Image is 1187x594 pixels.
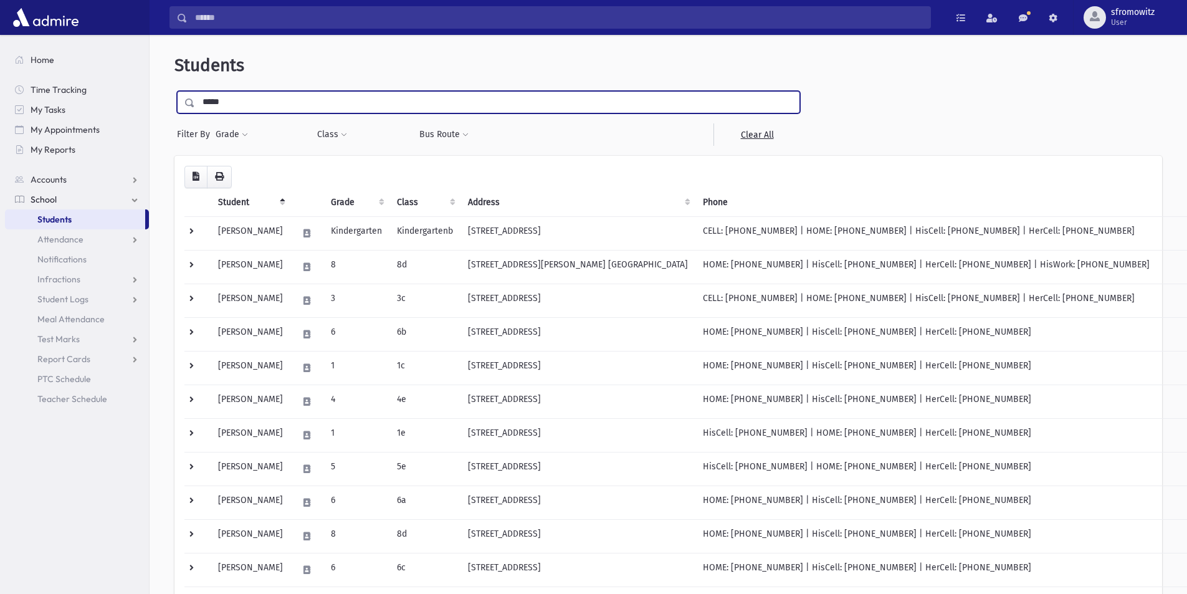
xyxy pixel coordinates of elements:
[37,353,90,365] span: Report Cards
[211,250,290,284] td: [PERSON_NAME]
[37,333,80,345] span: Test Marks
[389,216,460,250] td: Kindergartenb
[211,385,290,418] td: [PERSON_NAME]
[389,553,460,587] td: 6c
[37,234,83,245] span: Attendance
[460,486,695,519] td: [STREET_ADDRESS]
[323,418,389,452] td: 1
[37,274,80,285] span: Infractions
[5,269,149,289] a: Infractions
[10,5,82,30] img: AdmirePro
[460,519,695,553] td: [STREET_ADDRESS]
[389,418,460,452] td: 1e
[37,294,88,305] span: Student Logs
[174,55,244,75] span: Students
[323,284,389,317] td: 3
[323,250,389,284] td: 8
[37,254,87,265] span: Notifications
[419,123,469,146] button: Bus Route
[211,188,290,217] th: Student: activate to sort column descending
[460,351,695,385] td: [STREET_ADDRESS]
[460,553,695,587] td: [STREET_ADDRESS]
[5,50,149,70] a: Home
[211,452,290,486] td: [PERSON_NAME]
[5,289,149,309] a: Student Logs
[207,166,232,188] button: Print
[389,317,460,351] td: 6b
[31,104,65,115] span: My Tasks
[31,174,67,185] span: Accounts
[184,166,207,188] button: CSV
[5,140,149,160] a: My Reports
[323,553,389,587] td: 6
[323,317,389,351] td: 6
[389,188,460,217] th: Class: activate to sort column ascending
[460,216,695,250] td: [STREET_ADDRESS]
[389,452,460,486] td: 5e
[211,486,290,519] td: [PERSON_NAME]
[5,369,149,389] a: PTC Schedule
[5,389,149,409] a: Teacher Schedule
[211,216,290,250] td: [PERSON_NAME]
[389,519,460,553] td: 8d
[5,249,149,269] a: Notifications
[211,418,290,452] td: [PERSON_NAME]
[211,519,290,553] td: [PERSON_NAME]
[713,123,800,146] a: Clear All
[31,194,57,205] span: School
[31,84,87,95] span: Time Tracking
[460,317,695,351] td: [STREET_ADDRESS]
[389,284,460,317] td: 3c
[211,553,290,587] td: [PERSON_NAME]
[323,452,389,486] td: 5
[323,519,389,553] td: 8
[460,284,695,317] td: [STREET_ADDRESS]
[37,373,91,385] span: PTC Schedule
[5,189,149,209] a: School
[460,452,695,486] td: [STREET_ADDRESS]
[5,170,149,189] a: Accounts
[317,123,348,146] button: Class
[323,385,389,418] td: 4
[37,393,107,405] span: Teacher Schedule
[211,351,290,385] td: [PERSON_NAME]
[177,128,215,141] span: Filter By
[211,317,290,351] td: [PERSON_NAME]
[460,188,695,217] th: Address: activate to sort column ascending
[211,284,290,317] td: [PERSON_NAME]
[5,100,149,120] a: My Tasks
[389,351,460,385] td: 1c
[188,6,930,29] input: Search
[323,486,389,519] td: 6
[323,351,389,385] td: 1
[323,216,389,250] td: Kindergarten
[5,120,149,140] a: My Appointments
[5,349,149,369] a: Report Cards
[389,486,460,519] td: 6a
[5,80,149,100] a: Time Tracking
[31,124,100,135] span: My Appointments
[37,214,72,225] span: Students
[5,229,149,249] a: Attendance
[323,188,389,217] th: Grade: activate to sort column ascending
[31,54,54,65] span: Home
[460,385,695,418] td: [STREET_ADDRESS]
[31,144,75,155] span: My Reports
[215,123,249,146] button: Grade
[460,418,695,452] td: [STREET_ADDRESS]
[389,250,460,284] td: 8d
[37,314,105,325] span: Meal Attendance
[1111,7,1155,17] span: sfromowitz
[5,329,149,349] a: Test Marks
[5,309,149,329] a: Meal Attendance
[5,209,145,229] a: Students
[389,385,460,418] td: 4e
[1111,17,1155,27] span: User
[460,250,695,284] td: [STREET_ADDRESS][PERSON_NAME] [GEOGRAPHIC_DATA]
